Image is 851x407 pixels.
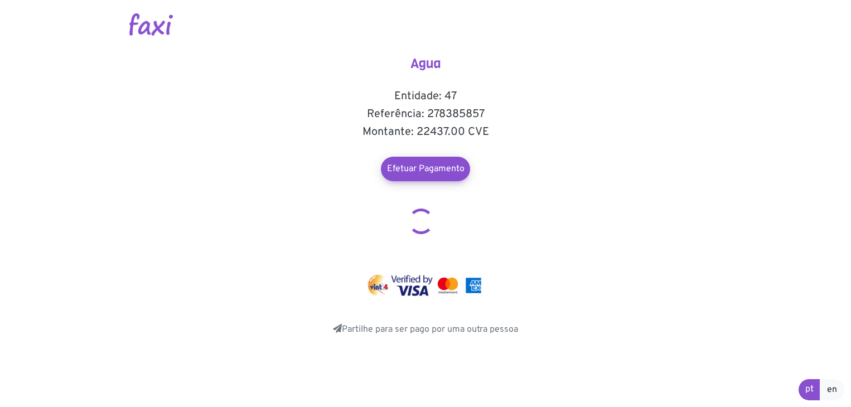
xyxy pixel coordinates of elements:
[435,275,461,296] img: mastercard
[314,56,537,72] h4: Agua
[367,275,389,296] img: vinti4
[314,108,537,121] h5: Referência: 278385857
[799,379,820,400] a: pt
[381,157,470,181] a: Efetuar Pagamento
[391,275,433,296] img: visa
[333,324,518,335] a: Partilhe para ser pago por uma outra pessoa
[463,275,484,296] img: mastercard
[314,125,537,139] h5: Montante: 22437.00 CVE
[314,90,537,103] h5: Entidade: 47
[820,379,844,400] a: en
